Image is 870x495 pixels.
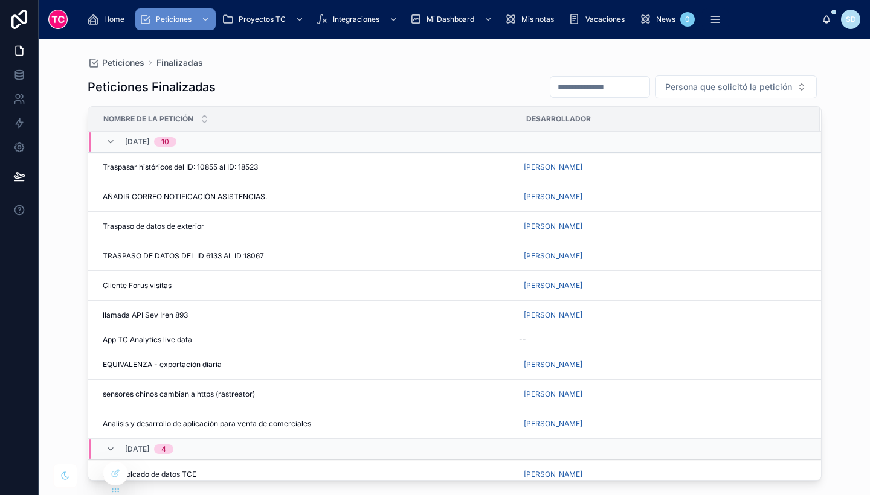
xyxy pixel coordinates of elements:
a: llamada API Sev Iren 893 [103,310,511,320]
a: Traspasar históricos del ID: 10855 al ID: 18523 [103,162,511,172]
a: [PERSON_NAME] [519,385,805,404]
span: sensores chinos cambian a https (rastreator) [103,389,255,399]
a: Vacaciones [565,8,633,30]
span: Desarrollador [526,114,591,124]
a: [PERSON_NAME] [519,246,805,266]
span: Persona que solicitó la petición [665,81,792,93]
span: Proyectos TC [239,14,286,24]
div: 10 [161,137,169,147]
button: Select Button [655,75,817,98]
span: Peticiones [102,57,144,69]
a: [PERSON_NAME] [519,249,587,263]
span: Análisis y desarrollo de aplicación para venta de comerciales [103,419,311,429]
div: 0 [680,12,695,27]
a: Proyectos TC [218,8,310,30]
span: [PERSON_NAME] [524,310,582,320]
span: [PERSON_NAME] [524,222,582,231]
span: Vacaciones [585,14,625,24]
a: sensores chinos cambian a https (rastreator) [103,389,511,399]
a: AÑADIR CORREO NOTIFICACIÓN ASISTENCIAS. [103,192,511,202]
a: Home [83,8,133,30]
div: 4 [161,444,166,454]
span: [DATE] [125,137,149,147]
div: scrollable content [77,6,822,33]
a: Traspaso de datos de exterior [103,222,511,231]
span: llamada API Sev Iren 893 [103,310,188,320]
a: [PERSON_NAME] [519,387,587,401]
a: Mi Dashboard [406,8,498,30]
span: [PERSON_NAME] [524,389,582,399]
span: EQUIVALENZA - exportación diaria [103,360,222,369]
a: App TC Analytics live data [103,335,511,345]
a: [PERSON_NAME] [519,417,587,431]
a: [PERSON_NAME] [519,217,805,236]
span: SD [846,14,856,24]
span: [DATE] [125,444,149,454]
a: TRASPASO DE DATOS DEL ID 6133 AL ID 18067 [103,251,511,261]
span: Home [104,14,124,24]
span: Mi Dashboard [427,14,474,24]
span: Peticiones [156,14,192,24]
span: [PERSON_NAME] [524,162,582,172]
a: [PERSON_NAME] [519,467,587,482]
span: [PERSON_NAME] [524,281,582,290]
a: [PERSON_NAME] [519,308,587,322]
span: [PERSON_NAME] [524,192,582,202]
span: [PERSON_NAME] [524,360,582,369]
a: Cliente Forus visitas [103,281,511,290]
a: Finalizadas [156,57,203,69]
a: [PERSON_NAME] [519,160,587,174]
span: TRASPASO DE DATOS DEL ID 6133 AL ID 18067 [103,251,264,261]
a: [PERSON_NAME] [519,305,805,325]
a: Análisis y desarrollo de aplicación para venta de comerciales [103,419,511,429]
a: -- [519,335,805,345]
span: Traspasar históricos del ID: 10855 al ID: 18523 [103,162,258,172]
a: [PERSON_NAME] [519,158,805,177]
span: Traspaso de datos de exterior [103,222,204,231]
a: [PERSON_NAME] [519,414,805,433]
span: [PERSON_NAME] [524,251,582,261]
span: Error volcado de datos TCE [103,470,196,479]
a: [PERSON_NAME] [519,276,805,295]
h1: Peticiones Finalizadas [88,78,216,95]
a: Mis notas [501,8,562,30]
span: -- [519,335,526,345]
a: [PERSON_NAME] [519,355,805,374]
span: Mis notas [521,14,554,24]
a: [PERSON_NAME] [519,465,805,484]
img: App logo [48,10,68,29]
a: [PERSON_NAME] [519,190,587,204]
span: App TC Analytics live data [103,335,192,345]
a: [PERSON_NAME] [519,187,805,206]
span: [PERSON_NAME] [524,470,582,479]
span: AÑADIR CORREO NOTIFICACIÓN ASISTENCIAS. [103,192,267,202]
a: Peticiones [135,8,216,30]
span: Cliente Forus visitas [103,281,172,290]
a: Integraciones [312,8,404,30]
a: Peticiones [88,57,144,69]
a: [PERSON_NAME] [519,357,587,372]
a: EQUIVALENZA - exportación diaria [103,360,511,369]
span: Integraciones [333,14,379,24]
a: Error volcado de datos TCE [103,470,511,479]
span: Nombre de la petición [103,114,193,124]
a: [PERSON_NAME] [519,278,587,293]
a: [PERSON_NAME] [519,219,587,234]
span: [PERSON_NAME] [524,419,582,429]
span: News [656,14,675,24]
a: News0 [636,8,698,30]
